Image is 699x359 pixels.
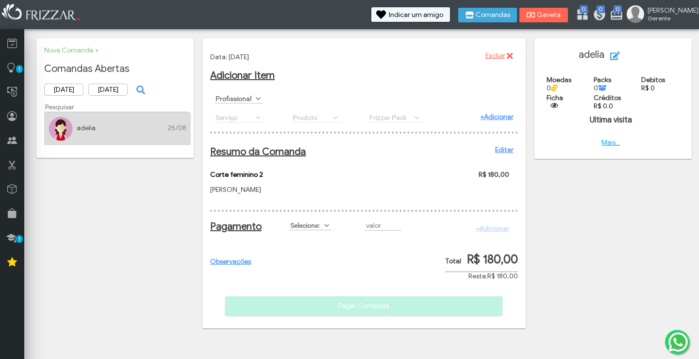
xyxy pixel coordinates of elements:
a: 0 [593,8,602,23]
a: 0 [610,8,619,23]
span: 0 [580,5,588,13]
span: 25/08 [167,124,186,132]
span: 0 [594,84,607,92]
input: Data Final [88,84,128,96]
span: [PERSON_NAME] [648,6,691,15]
a: [PERSON_NAME] Gerente [627,5,694,25]
a: 0 [576,8,585,23]
a: adelia [77,124,96,132]
span: Excluir [485,49,505,63]
span: Comandas [476,12,510,18]
h2: Pagamento [210,221,256,233]
div: Resta: [445,272,518,280]
span: 0 [597,5,605,13]
input: Pesquisar [44,102,188,112]
p: [PERSON_NAME] [210,186,383,194]
a: Editar [495,146,514,154]
span: 0 [547,84,558,92]
span: Gaveta [537,12,561,18]
h2: Resumo da Comanda [210,146,514,158]
span: Debitos [641,76,665,84]
button: Editar [604,49,647,63]
button: Comandas [458,8,517,22]
span: ui-button [139,83,140,97]
span: 1 [16,235,23,243]
button: Indicar um amigo [371,7,450,22]
span: Indicar um amigo [389,12,443,18]
a: Observações [210,257,251,266]
a: R$ 0.0 [594,102,613,110]
a: Mais... [601,138,620,147]
span: Gerente [648,15,691,22]
span: R$ 180,00 [479,171,509,179]
button: ui-button [547,102,561,109]
img: whatsapp.png [666,330,690,354]
h2: Adicionar Item [210,69,518,82]
span: Corte feminino 2 [210,171,263,179]
h2: adelia [542,49,684,63]
span: Moedas [547,76,571,84]
p: Data: [DATE] [210,53,518,61]
button: Excluir [479,49,517,63]
a: +Adicionar [480,113,514,121]
label: Profissional [215,94,254,103]
button: Gaveta [519,8,568,22]
h4: Ultima visita [542,115,680,125]
a: R$ 0 [641,84,655,92]
span: 0 [614,5,622,13]
button: ui-button [133,83,147,97]
input: valor [365,221,401,231]
span: Editar [622,49,640,63]
span: Créditos [594,94,621,102]
label: Selecione: [289,221,323,230]
h2: Comandas Abertas [44,63,186,75]
span: Total [445,257,461,265]
a: Nova Comanda + [44,46,99,54]
span: R$ 180,00 [487,272,518,280]
span: R$ 180,00 [467,252,518,267]
span: Ficha [547,94,563,102]
span: Packs [594,76,611,84]
span: 1 [16,65,23,73]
